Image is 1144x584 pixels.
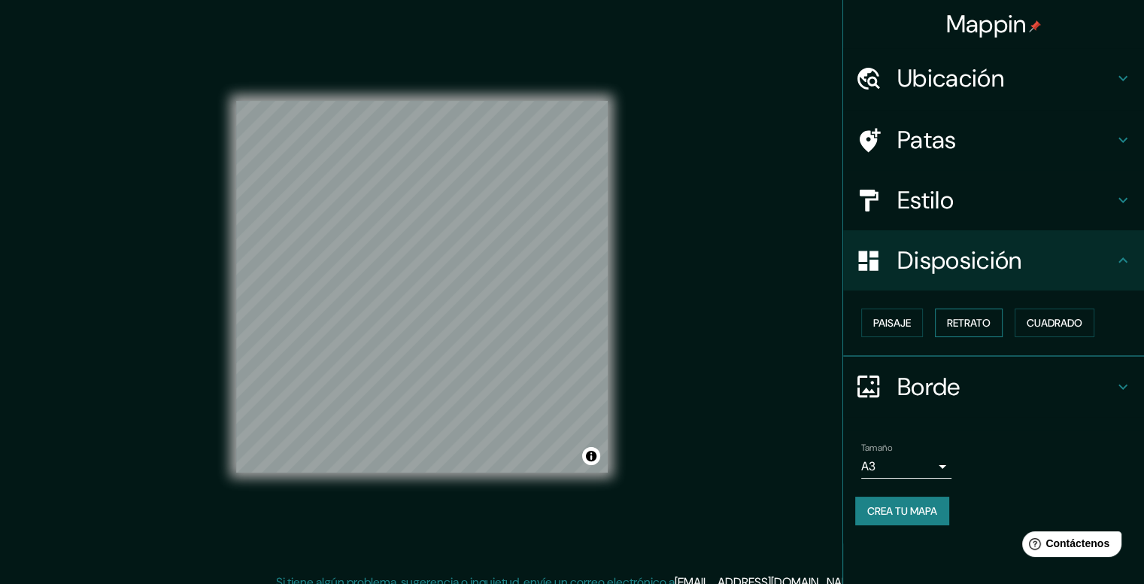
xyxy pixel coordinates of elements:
div: Disposición [843,230,1144,290]
font: Borde [897,371,960,403]
button: Retrato [935,309,1003,337]
img: pin-icon.png [1029,20,1041,32]
iframe: Lanzador de widgets de ayuda [1010,525,1127,567]
button: Cuadrado [1015,309,1094,337]
font: Cuadrado [1027,316,1082,330]
font: Paisaje [873,316,911,330]
font: Disposición [897,245,1021,276]
button: Crea tu mapa [855,497,949,525]
font: Crea tu mapa [867,504,937,518]
canvas: Mapa [236,101,608,473]
font: Mappin [946,8,1027,40]
div: Ubicación [843,48,1144,108]
font: A3 [861,458,875,474]
button: Paisaje [861,309,923,337]
font: Patas [897,124,957,156]
font: Ubicación [897,62,1004,94]
div: Borde [843,357,1144,417]
font: Tamaño [861,442,892,454]
div: Estilo [843,170,1144,230]
font: Retrato [947,316,991,330]
button: Activar o desactivar atribución [582,447,600,465]
font: Estilo [897,184,954,216]
div: A3 [861,455,951,479]
div: Patas [843,110,1144,170]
